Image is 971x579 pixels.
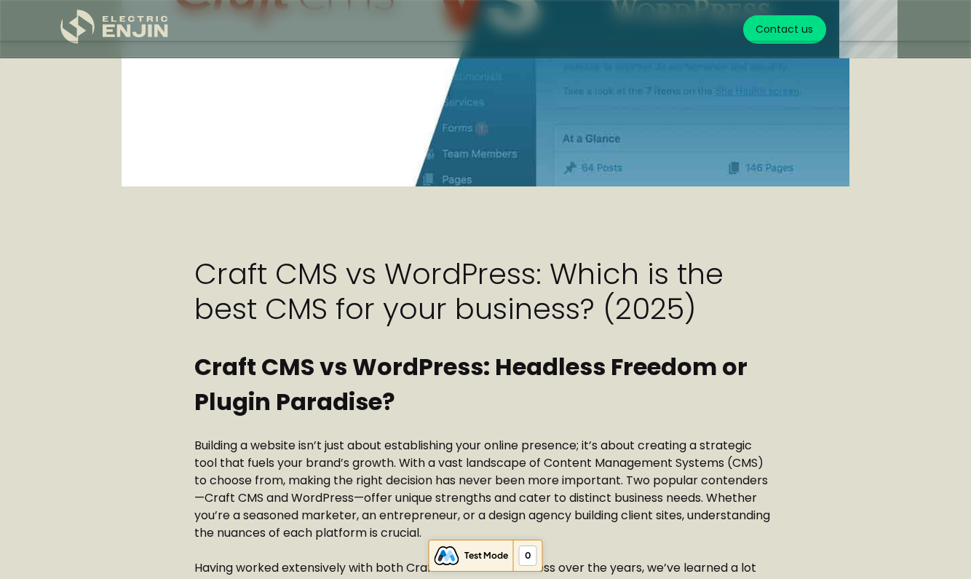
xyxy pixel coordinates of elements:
strong: Craft CMS vs WordPress: Headless Freedom or Plugin Paradise? [194,350,748,418]
button: Test Mode 0 [429,540,543,572]
span: Test Mode [464,549,508,562]
div: Craft CMS vs WordPress: Which is the best CMS for your business? (2025) [194,256,777,326]
span: 0 [519,545,537,566]
p: Building a website isn’t just about establishing your online presence; it’s about creating a stra... [194,437,777,542]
